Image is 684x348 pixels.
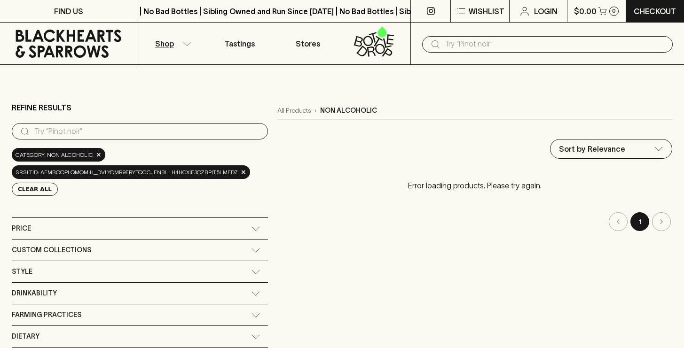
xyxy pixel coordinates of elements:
[12,266,32,278] span: Style
[205,23,274,64] a: Tastings
[16,168,238,177] span: srsltid: AfmBOoplqMoMih_DvlYCmR9FrYTQCcJFNblLh4hCXIE3OZbPit5LmEDZ
[634,6,676,17] p: Checkout
[12,218,268,239] div: Price
[320,106,377,116] p: non alcoholic
[12,244,91,256] span: Custom Collections
[274,23,342,64] a: Stores
[534,6,558,17] p: Login
[155,38,174,49] p: Shop
[54,6,83,17] p: FIND US
[277,212,672,231] nav: pagination navigation
[137,23,205,64] button: Shop
[12,331,39,342] span: Dietary
[12,309,81,321] span: Farming Practices
[12,261,268,282] div: Style
[559,143,625,155] p: Sort by Relevance
[12,223,31,234] span: Price
[12,283,268,304] div: Drinkability
[12,183,58,196] button: Clear All
[574,6,597,17] p: $0.00
[277,170,672,201] p: Error loading products. Please try again.
[550,139,672,158] div: Sort by Relevance
[12,287,57,299] span: Drinkability
[12,102,71,113] p: Refine Results
[96,150,102,160] span: ×
[469,6,504,17] p: Wishlist
[630,212,649,231] button: page 1
[34,124,260,139] input: Try “Pinot noir”
[225,38,255,49] p: Tastings
[277,106,311,116] a: All Products
[12,304,268,325] div: Farming Practices
[12,240,268,261] div: Custom Collections
[612,8,616,14] p: 0
[16,150,93,160] span: Category: non alcoholic
[296,38,320,49] p: Stores
[241,167,246,177] span: ×
[445,37,665,52] input: Try "Pinot noir"
[314,106,316,116] p: ›
[12,326,268,347] div: Dietary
